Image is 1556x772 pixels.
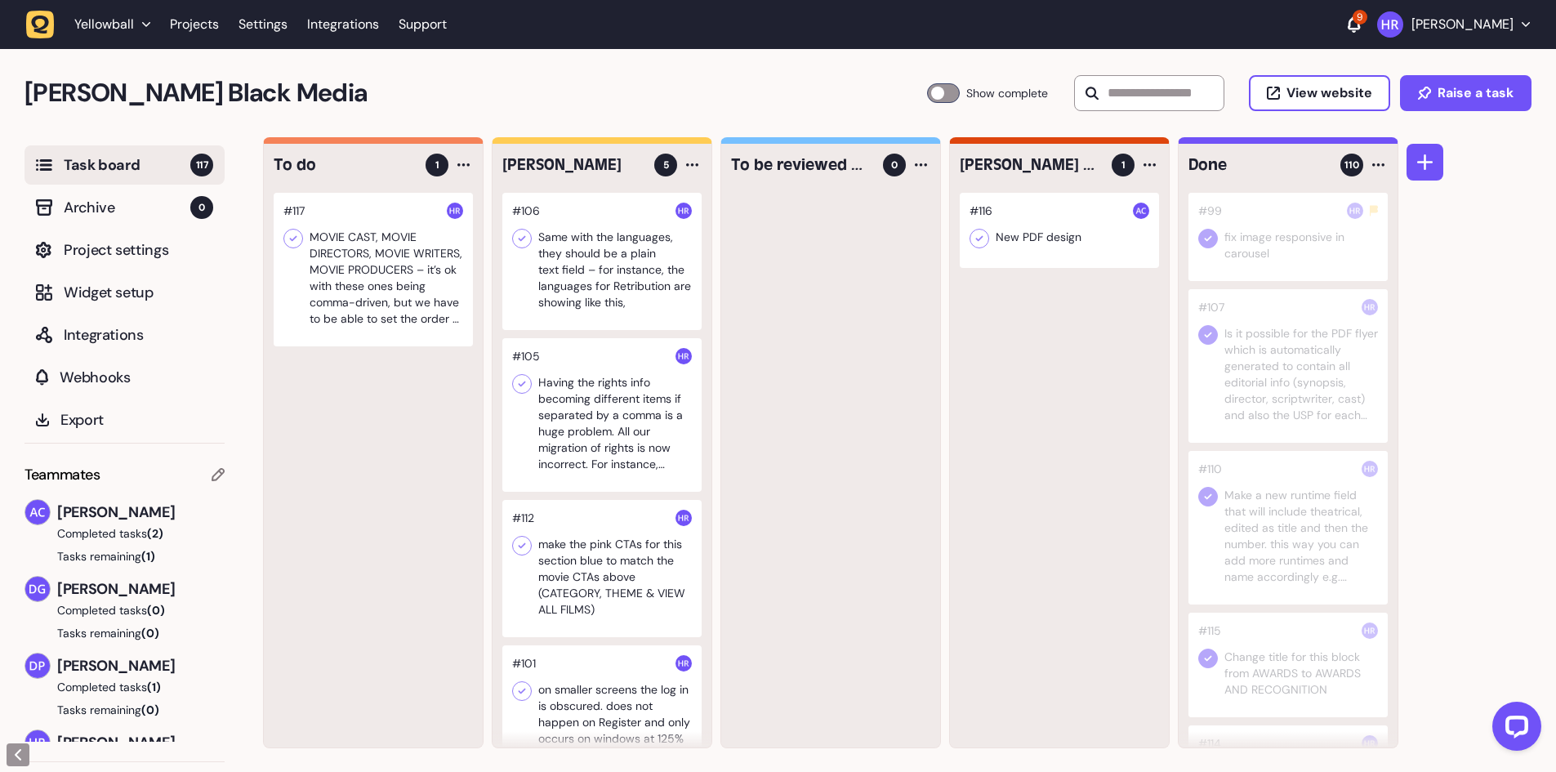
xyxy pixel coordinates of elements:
[1344,158,1359,172] span: 110
[64,281,213,304] span: Widget setup
[25,654,50,678] img: Dan Pearson
[57,501,225,524] span: [PERSON_NAME]
[1362,299,1378,315] img: Harry Robinson
[141,626,159,640] span: (0)
[25,525,212,542] button: Completed tasks(2)
[1353,10,1367,25] div: 9
[25,548,225,564] button: Tasks remaining(1)
[25,625,225,641] button: Tasks remaining(0)
[675,655,692,672] img: Harry Robinson
[1377,11,1403,38] img: Harry Robinson
[57,731,225,754] span: [PERSON_NAME]
[25,273,225,312] button: Widget setup
[1188,154,1329,176] h4: Done
[141,549,155,564] span: (1)
[147,680,161,694] span: (1)
[25,145,225,185] button: Task board117
[502,154,643,176] h4: Harry
[1411,16,1514,33] p: [PERSON_NAME]
[25,230,225,270] button: Project settings
[891,158,898,172] span: 0
[239,10,288,39] a: Settings
[25,315,225,355] button: Integrations
[64,324,213,346] span: Integrations
[307,10,379,39] a: Integrations
[1362,461,1378,477] img: Harry Robinson
[1121,158,1126,172] span: 1
[1377,11,1530,38] button: [PERSON_NAME]
[25,74,927,113] h2: Penny Black Media
[675,510,692,526] img: Harry Robinson
[64,154,190,176] span: Task board
[274,154,414,176] h4: To do
[147,526,163,541] span: (2)
[1400,75,1531,111] button: Raise a task
[675,348,692,364] img: Harry Robinson
[1286,87,1372,100] span: View website
[25,358,225,397] button: Webhooks
[1479,695,1548,764] iframe: LiveChat chat widget
[64,196,190,219] span: Archive
[60,366,213,389] span: Webhooks
[675,203,692,219] img: Harry Robinson
[435,158,439,172] span: 1
[190,196,213,219] span: 0
[25,463,100,486] span: Teammates
[1362,623,1378,639] img: Harry Robinson
[57,654,225,677] span: [PERSON_NAME]
[25,188,225,227] button: Archive0
[399,16,447,33] a: Support
[1249,75,1390,111] button: View website
[25,400,225,440] button: Export
[57,578,225,600] span: [PERSON_NAME]
[74,16,134,33] span: Yellowball
[60,408,213,431] span: Export
[966,83,1048,103] span: Show complete
[663,158,669,172] span: 5
[26,10,160,39] button: Yellowball
[731,154,872,176] h4: To be reviewed by Yellowball
[190,154,213,176] span: 117
[1438,87,1514,100] span: Raise a task
[1362,735,1378,752] img: Harry Robinson
[147,603,165,618] span: (0)
[64,239,213,261] span: Project settings
[447,203,463,219] img: Harry Robinson
[25,679,212,695] button: Completed tasks(1)
[25,730,50,755] img: Harry Robinson
[1347,203,1363,219] img: Harry Robinson
[25,577,50,601] img: David Groombridge
[141,703,159,717] span: (0)
[170,10,219,39] a: Projects
[25,702,225,718] button: Tasks remaining(0)
[1133,203,1149,219] img: Ameet Chohan
[25,602,212,618] button: Completed tasks(0)
[960,154,1100,176] h4: Ameet / Dan
[25,500,50,524] img: Ameet Chohan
